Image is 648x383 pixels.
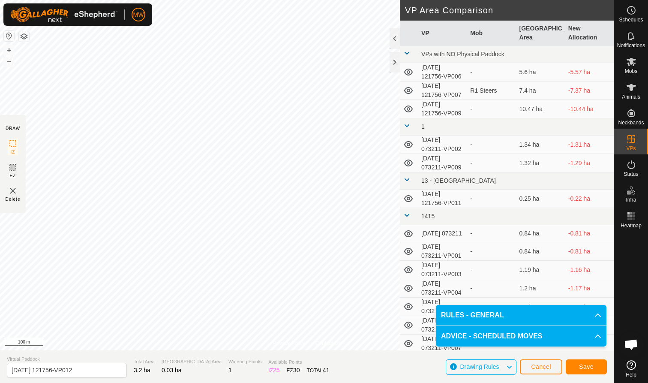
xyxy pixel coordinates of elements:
span: Help [626,372,636,377]
td: 0.25 ha [516,190,565,208]
span: ADVICE - SCHEDULED MOVES [441,331,542,341]
th: VP [418,21,467,46]
td: [DATE] 073211-VP001 [418,242,467,261]
span: Animals [622,94,640,100]
div: EZ [287,366,300,375]
span: Virtual Paddock [7,356,127,363]
img: VP [8,186,18,196]
button: Cancel [520,359,562,374]
td: 2.6 ha [516,298,565,316]
span: Total Area [134,358,155,365]
button: Map Layers [19,31,29,42]
td: 0.84 ha [516,225,565,242]
td: 1.19 ha [516,261,565,279]
div: - [470,140,512,149]
span: Mobs [625,69,637,74]
span: Heatmap [621,223,642,228]
td: 1.2 ha [516,279,565,298]
span: 13 - [GEOGRAPHIC_DATA] [421,177,496,184]
th: [GEOGRAPHIC_DATA] Area [516,21,565,46]
span: 0.03 ha [162,367,182,374]
td: 7.4 ha [516,81,565,100]
td: [DATE] 073211-VP007 [418,335,467,353]
button: Save [566,359,607,374]
td: -2.57 ha [565,298,614,316]
div: TOTAL [307,366,330,375]
div: - [470,284,512,293]
td: -1.29 ha [565,154,614,172]
th: Mob [467,21,516,46]
td: 1.32 ha [516,154,565,172]
p-accordion-header: ADVICE - SCHEDULED MOVES [436,326,606,347]
td: 10.47 ha [516,100,565,118]
td: [DATE] 121756-VP009 [418,100,467,118]
span: Watering Points [228,358,261,365]
span: 41 [323,367,330,374]
span: Neckbands [618,120,644,125]
td: [DATE] 073211-VP006 [418,316,467,335]
a: Privacy Policy [273,339,305,347]
span: RULES - GENERAL [441,310,504,320]
td: [DATE] 121756-VP011 [418,190,467,208]
td: -0.81 ha [565,242,614,261]
div: Open chat [618,332,644,357]
button: – [4,56,14,66]
a: Help [614,357,648,381]
td: -5.57 ha [565,63,614,81]
button: + [4,45,14,55]
td: -10.44 ha [565,100,614,118]
button: Reset Map [4,31,14,41]
div: - [470,159,512,168]
span: EZ [10,172,16,179]
span: IZ [11,149,15,155]
div: R1 Steers [470,86,512,95]
div: - [470,265,512,274]
td: -0.22 ha [565,190,614,208]
span: Available Points [268,359,329,366]
img: Gallagher Logo [10,7,117,22]
div: - [470,302,512,311]
span: 1415 [421,213,435,220]
td: -1.31 ha [565,136,614,154]
span: Status [624,172,638,177]
td: -0.81 ha [565,225,614,242]
span: 1 [421,123,425,130]
td: 5.6 ha [516,63,565,81]
td: 1.34 ha [516,136,565,154]
span: 3.2 ha [134,367,150,374]
td: -1.17 ha [565,279,614,298]
span: VPs [626,146,636,151]
td: [DATE] 073211-VP003 [418,261,467,279]
div: - [470,194,512,203]
span: 1 [228,367,232,374]
span: Delete [6,196,21,202]
span: Cancel [531,363,551,370]
div: IZ [268,366,279,375]
span: MW [133,10,144,19]
div: DRAW [6,125,20,132]
span: Drawing Rules [460,363,499,370]
td: [DATE] 073211 [418,225,467,242]
td: [DATE] 121756-VP007 [418,81,467,100]
span: VPs with NO Physical Paddock [421,51,504,57]
td: [DATE] 073211-VP009 [418,154,467,172]
span: Infra [626,197,636,202]
td: -1.16 ha [565,261,614,279]
span: Notifications [617,43,645,48]
td: [DATE] 073211-VP005 [418,298,467,316]
div: - [470,68,512,77]
th: New Allocation [565,21,614,46]
span: 30 [293,367,300,374]
div: - [470,247,512,256]
span: Save [579,363,594,370]
h2: VP Area Comparison [405,5,614,15]
span: 25 [273,367,280,374]
div: - [470,229,512,238]
a: Contact Us [315,339,341,347]
td: 0.84 ha [516,242,565,261]
td: [DATE] 121756-VP006 [418,63,467,81]
td: [DATE] 073211-VP004 [418,279,467,298]
p-accordion-header: RULES - GENERAL [436,305,606,326]
span: [GEOGRAPHIC_DATA] Area [162,358,222,365]
div: - [470,105,512,114]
